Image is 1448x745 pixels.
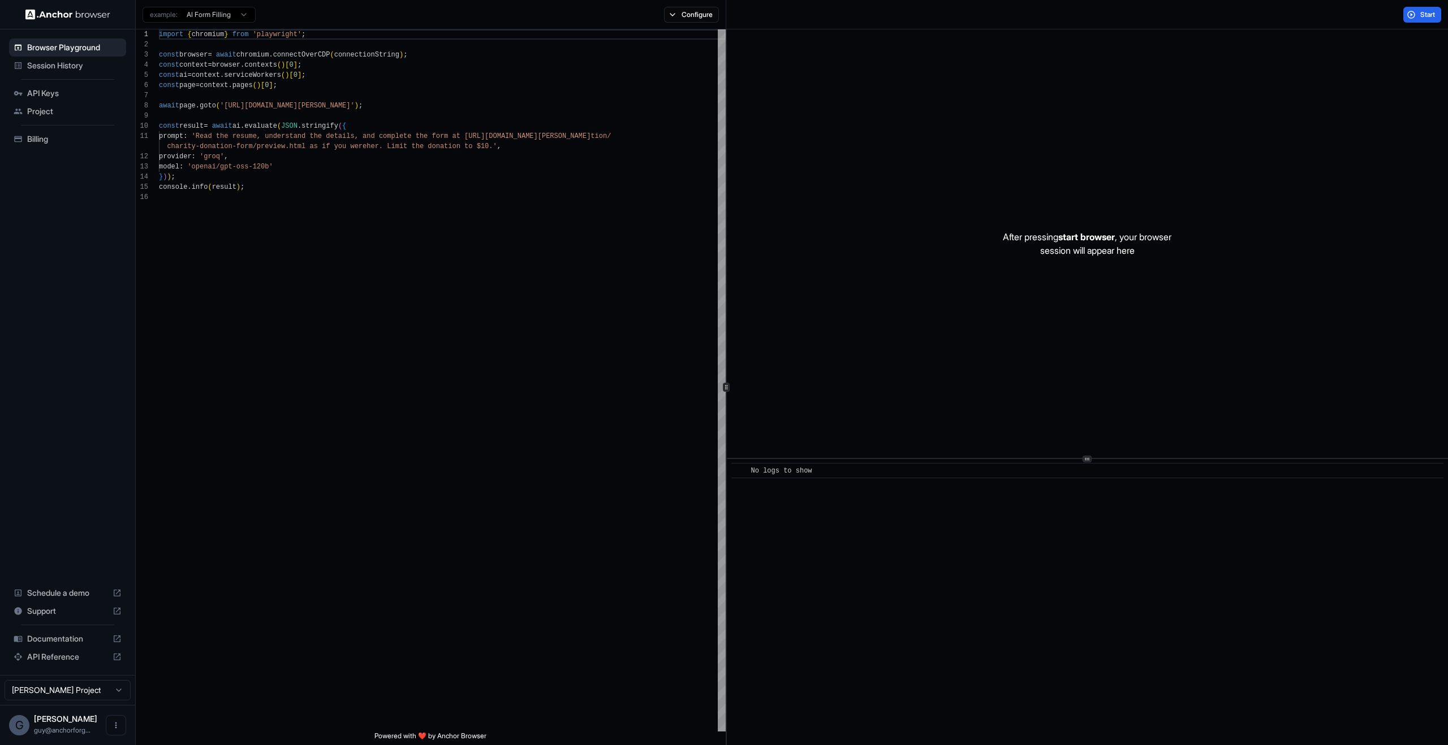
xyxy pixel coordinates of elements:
span: = [204,122,208,130]
span: ; [298,61,301,69]
span: await [216,51,236,59]
span: result [212,183,236,191]
button: Open menu [106,715,126,735]
span: ​ [737,465,743,477]
span: 0 [294,71,298,79]
span: const [159,71,179,79]
div: 8 [136,101,148,111]
span: ; [171,173,175,181]
span: console [159,183,187,191]
div: 15 [136,182,148,192]
span: example: [150,10,178,19]
span: : [183,132,187,140]
span: info [192,183,208,191]
span: ; [301,31,305,38]
span: . [220,71,224,79]
span: import [159,31,183,38]
span: ; [301,71,305,79]
span: connectOverCDP [273,51,330,59]
span: { [342,122,346,130]
div: Project [9,102,126,120]
span: JSON [281,122,298,130]
span: chromium [192,31,225,38]
span: charity-donation-form/preview.html as if you were [167,142,367,150]
span: API Keys [27,88,122,99]
span: = [187,71,191,79]
span: 'groq' [200,153,224,161]
span: start browser [1058,231,1115,242]
div: G [9,715,29,735]
span: . [240,61,244,69]
div: 9 [136,111,148,121]
span: ) [281,61,285,69]
div: Session History [9,57,126,75]
div: API Keys [9,84,126,102]
span: No logs to show [751,467,812,475]
span: lete the form at [URL][DOMAIN_NAME][PERSON_NAME] [395,132,591,140]
div: Browser Playground [9,38,126,57]
span: tion/ [591,132,611,140]
span: await [212,122,232,130]
span: contexts [244,61,277,69]
span: Project [27,106,122,117]
div: 2 [136,40,148,50]
span: serviceWorkers [224,71,281,79]
span: Powered with ❤️ by Anchor Browser [374,731,486,745]
span: stringify [301,122,338,130]
span: = [208,51,212,59]
span: '[URL][DOMAIN_NAME][PERSON_NAME]' [220,102,355,110]
span: const [159,61,179,69]
span: = [208,61,212,69]
span: connectionString [334,51,399,59]
span: evaluate [244,122,277,130]
span: await [159,102,179,110]
span: model [159,163,179,171]
span: Documentation [27,633,108,644]
span: ) [167,173,171,181]
span: context [200,81,228,89]
span: , [497,142,501,150]
span: , [224,153,228,161]
span: ( [208,183,212,191]
span: = [196,81,200,89]
span: pages [232,81,253,89]
span: . [228,81,232,89]
span: chromium [236,51,269,59]
span: } [224,31,228,38]
img: Anchor Logo [25,9,110,20]
span: ; [273,81,277,89]
span: API Reference [27,651,108,662]
span: const [159,51,179,59]
span: [ [261,81,265,89]
span: . [269,51,273,59]
span: Session History [27,60,122,71]
div: Billing [9,130,126,148]
span: ) [399,51,403,59]
span: 'playwright' [253,31,301,38]
div: 3 [136,50,148,60]
span: 'Read the resume, understand the details, and comp [192,132,395,140]
span: goto [200,102,216,110]
span: browser [179,51,208,59]
span: 'openai/gpt-oss-120b' [187,163,273,171]
span: from [232,31,249,38]
span: ) [285,71,289,79]
span: Start [1420,10,1436,19]
span: ) [163,173,167,181]
div: 11 [136,131,148,141]
div: 13 [136,162,148,172]
span: Browser Playground [27,42,122,53]
span: Guy Ben Simhon [34,714,97,724]
span: const [159,122,179,130]
span: provider [159,153,192,161]
span: ai [179,71,187,79]
span: page [179,81,196,89]
div: 4 [136,60,148,70]
div: 14 [136,172,148,182]
span: context [192,71,220,79]
span: browser [212,61,240,69]
span: [ [289,71,293,79]
span: 0 [265,81,269,89]
span: ( [216,102,220,110]
div: Documentation [9,630,126,648]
